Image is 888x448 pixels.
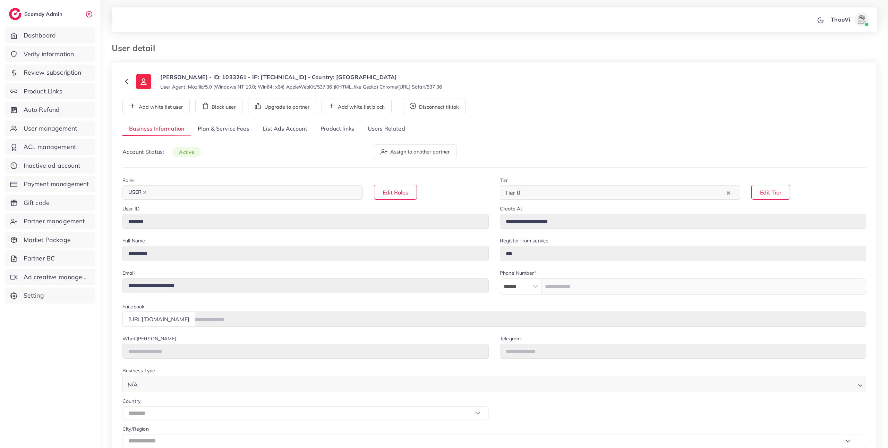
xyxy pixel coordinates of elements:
a: Plan & Service Fees [191,122,256,136]
span: active [172,147,201,157]
label: Create At [500,205,522,212]
span: Product Links [24,87,62,96]
span: N/A [126,380,139,390]
a: Inactive ad account [5,158,95,174]
span: Market Package [24,235,71,244]
label: Full Name [122,237,145,244]
a: Product links [314,122,361,136]
span: Gift code [24,198,50,207]
small: User Agent: Mozilla/5.0 (Windows NT 10.0; Win64; x64) AppleWebKit/537.36 (KHTML, like Gecko) Chro... [160,83,442,90]
span: Dashboard [24,31,56,40]
a: Partner management [5,213,95,229]
span: Review subscription [24,68,82,77]
span: Verify information [24,50,74,59]
h3: User detail [112,43,161,53]
img: logo [9,8,22,20]
img: ic-user-info.36bf1079.svg [136,74,151,89]
span: ACL management [24,142,76,151]
div: [URL][DOMAIN_NAME] [122,312,195,326]
a: ThaoViavatar [827,13,871,26]
span: Partner BC [24,254,55,263]
label: Register from service [500,237,548,244]
label: Email [122,269,135,276]
a: Business Information [122,122,191,136]
label: Business Type [122,367,155,374]
span: User management [24,124,77,133]
p: Account Status: [122,148,201,156]
a: Ad creative management [5,269,95,285]
a: Users Related [361,122,411,136]
a: Dashboard [5,27,95,43]
div: Search for option [500,185,740,200]
button: Add white list block [322,99,392,113]
a: User management [5,121,95,136]
a: Partner BC [5,250,95,266]
h2: Ecomdy Admin [24,11,64,17]
span: Partner management [24,217,85,226]
label: City/Region [122,425,149,432]
a: Verify information [5,46,95,62]
button: Add white list user [122,99,190,113]
span: USER [125,188,150,197]
input: Search for option [140,378,855,390]
button: Assign to another partner [374,144,456,159]
a: Product Links [5,83,95,99]
label: Telegram [500,335,521,342]
button: Disconnect tiktok [403,99,466,113]
label: What'[PERSON_NAME] [122,335,176,342]
span: Auto Refund [24,105,60,114]
button: Block user [195,99,242,113]
label: Tier [500,177,508,184]
p: [PERSON_NAME] - ID: 1033261 - IP: [TECHNICAL_ID] - Country: [GEOGRAPHIC_DATA] [160,73,442,81]
img: avatar [855,13,869,26]
a: logoEcomdy Admin [9,8,64,20]
button: Edit Roles [374,185,417,200]
a: Market Package [5,232,95,248]
label: User ID [122,205,139,212]
a: List Ads Account [256,122,314,136]
a: Setting [5,288,95,304]
label: Roles [122,177,135,184]
a: Auto Refund [5,102,95,118]
a: ACL management [5,139,95,155]
p: ThaoVi [831,15,850,24]
span: Tier 0 [504,188,522,198]
div: Search for option [122,185,363,200]
div: Search for option [122,376,866,392]
span: Setting [24,291,44,300]
span: Inactive ad account [24,161,80,170]
button: Deselect USER [143,191,146,194]
input: Search for option [522,187,725,198]
a: Review subscription [5,65,95,81]
label: Country [122,398,140,405]
button: Edit Tier [751,185,790,200]
button: Clear Selected [727,189,730,197]
label: Phone Number [500,269,536,276]
input: Search for option [150,187,354,198]
a: Payment management [5,176,95,192]
span: Payment management [24,180,89,189]
span: Ad creative management [24,273,90,282]
a: Gift code [5,195,95,211]
button: Upgrade to partner [248,99,316,113]
label: Facebook [122,303,144,310]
